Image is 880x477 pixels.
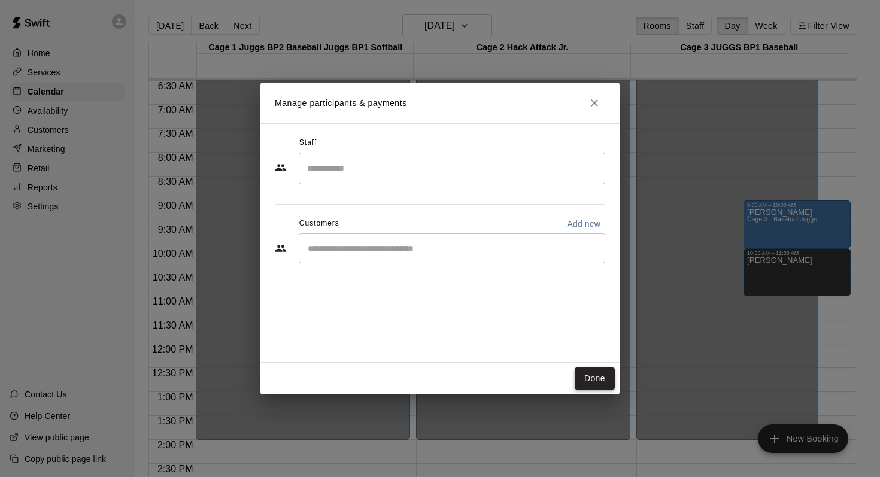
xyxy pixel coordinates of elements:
p: Add new [567,218,600,230]
svg: Customers [275,242,287,254]
span: Customers [299,214,339,233]
svg: Staff [275,162,287,174]
button: Add new [562,214,605,233]
button: Done [575,367,615,390]
p: Manage participants & payments [275,97,407,110]
div: Search staff [299,153,605,184]
button: Close [584,92,605,114]
div: Start typing to search customers... [299,233,605,263]
span: Staff [299,133,317,153]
